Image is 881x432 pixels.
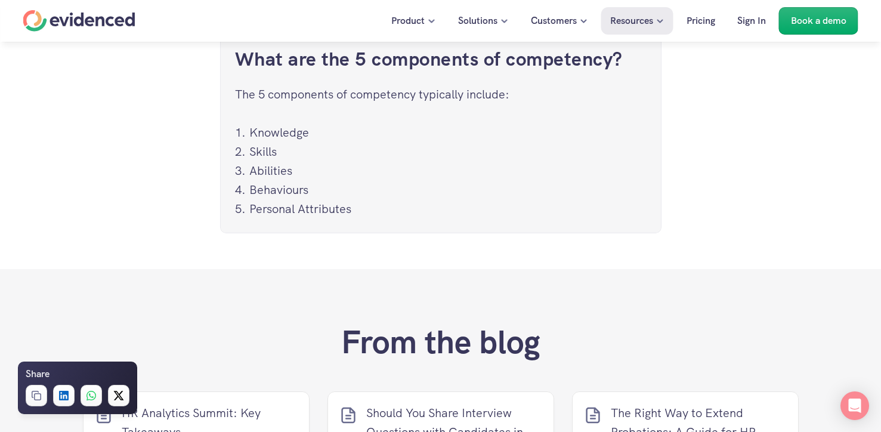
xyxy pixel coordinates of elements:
p: Solutions [458,13,497,29]
p: Knowledge [249,123,647,142]
a: Book a demo [779,7,858,35]
h6: Share [26,366,50,382]
p: Book a demo [791,13,846,29]
div: Open Intercom Messenger [840,391,869,420]
p: The 5 components of competency typically include: [235,85,647,104]
p: Sign In [737,13,766,29]
a: Sign In [728,7,775,35]
p: Resources [610,13,653,29]
p: Behaviours [249,180,647,199]
p: Customers [531,13,577,29]
p: Abilities [249,161,647,180]
a: Pricing [678,7,724,35]
h2: From the blog [341,323,540,362]
p: Skills [249,142,647,161]
p: Pricing [687,13,715,29]
p: Personal Attributes [249,199,647,218]
a: Home [23,10,135,32]
p: Product [391,13,425,29]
